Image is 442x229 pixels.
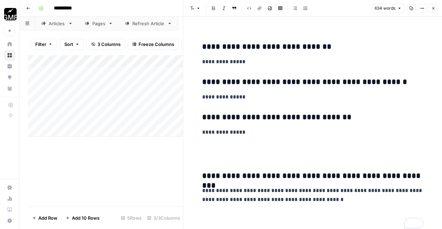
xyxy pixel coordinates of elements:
[31,39,57,50] button: Filter
[118,212,144,223] div: 5 Rows
[4,193,15,204] a: Usage
[4,61,15,72] a: Insights
[87,39,125,50] button: 3 Columns
[35,41,46,48] span: Filter
[128,39,179,50] button: Freeze Columns
[4,215,15,226] button: Help + Support
[79,17,119,30] a: Pages
[4,204,15,215] a: Learning Hub
[4,6,15,23] button: Workspace: Growth Marketing Pro
[49,20,65,27] div: Articles
[64,41,73,48] span: Sort
[139,41,174,48] span: Freeze Columns
[60,39,84,50] button: Sort
[4,72,15,83] a: Opportunities
[375,5,395,11] span: 634 words
[92,20,105,27] div: Pages
[372,4,405,13] button: 634 words
[4,8,17,20] img: Growth Marketing Pro Logo
[97,41,121,48] span: 3 Columns
[119,17,178,30] a: Refresh Article
[4,83,15,94] a: Your Data
[4,39,15,50] a: Home
[35,17,79,30] a: Articles
[4,50,15,61] a: Browse
[62,212,104,223] button: Add 10 Rows
[28,212,62,223] button: Add Row
[132,20,164,27] div: Refresh Article
[38,214,57,221] span: Add Row
[4,182,15,193] a: Settings
[144,212,183,223] div: 3/3 Columns
[72,214,100,221] span: Add 10 Rows
[178,17,221,30] a: Sheet 1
